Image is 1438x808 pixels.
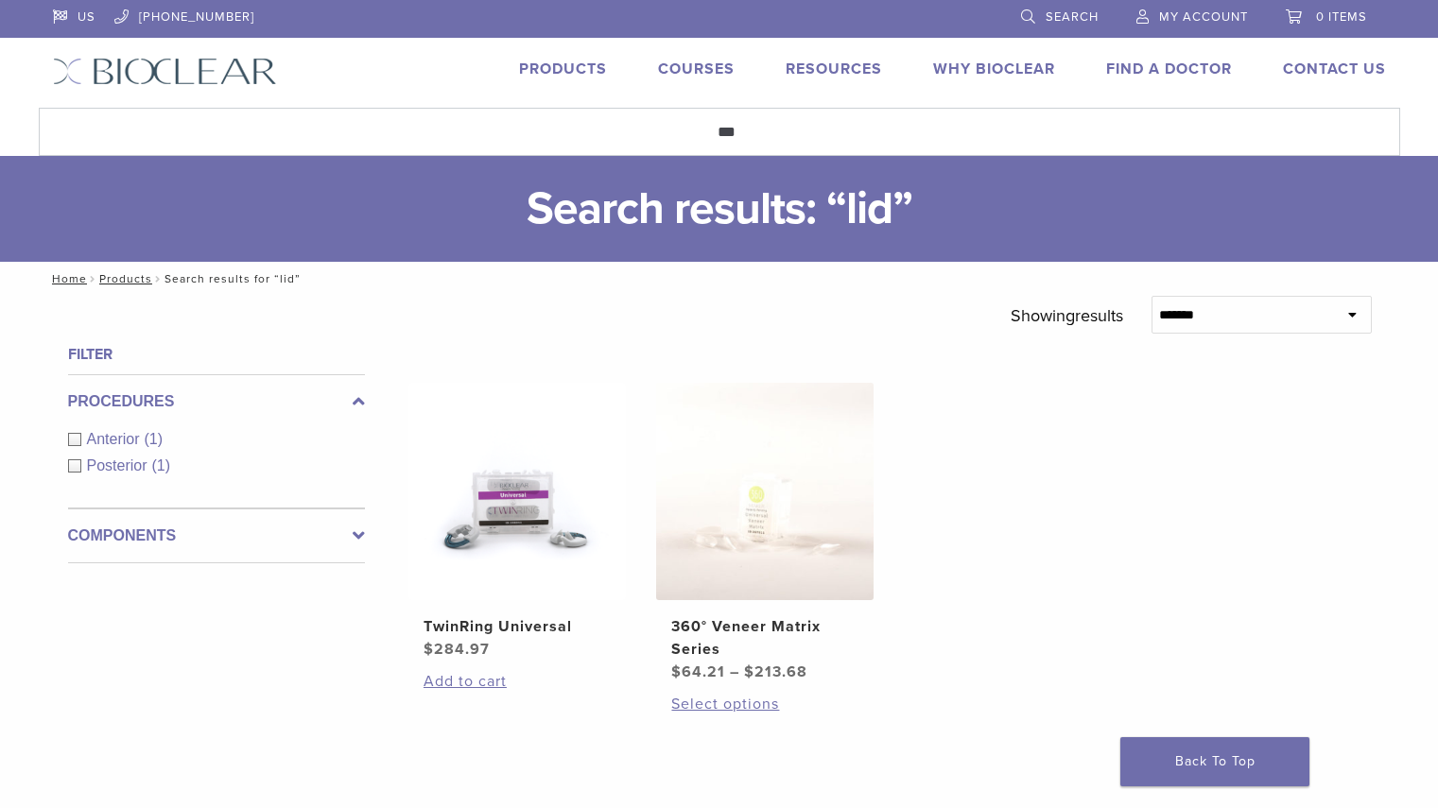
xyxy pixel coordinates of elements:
a: 360° Veneer Matrix Series360° Veneer Matrix Series [655,383,875,683]
span: 0 items [1316,9,1367,25]
p: Showing results [1011,296,1123,335]
a: Back To Top [1120,737,1309,786]
a: Products [99,272,152,285]
a: Find A Doctor [1106,60,1232,78]
h2: TwinRing Universal [424,615,611,638]
a: Home [46,272,87,285]
img: TwinRing Universal [408,383,626,600]
span: Anterior [87,431,145,447]
bdi: 213.68 [744,662,807,681]
span: (1) [145,431,164,447]
a: Products [519,60,607,78]
nav: Search results for “lid” [39,262,1400,296]
span: My Account [1159,9,1248,25]
span: / [152,274,165,284]
bdi: 64.21 [671,662,725,681]
label: Components [68,524,365,547]
span: (1) [152,457,171,473]
img: 360° Veneer Matrix Series [656,383,874,600]
label: Procedures [68,390,365,413]
a: Select options for “360° Veneer Matrix Series” [671,693,858,715]
img: Bioclear [53,58,277,85]
span: $ [671,662,682,681]
h4: Filter [68,343,365,366]
span: Search [1046,9,1099,25]
a: Contact Us [1283,60,1386,78]
a: Resources [786,60,882,78]
span: / [87,274,99,284]
span: $ [424,640,434,659]
a: TwinRing UniversalTwinRing Universal $284.97 [407,383,628,661]
a: Add to cart: “TwinRing Universal” [424,670,611,693]
bdi: 284.97 [424,640,490,659]
span: – [730,662,739,681]
a: Why Bioclear [933,60,1055,78]
h2: 360° Veneer Matrix Series [671,615,858,661]
a: Courses [658,60,735,78]
span: $ [744,662,754,681]
span: Posterior [87,457,152,473]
